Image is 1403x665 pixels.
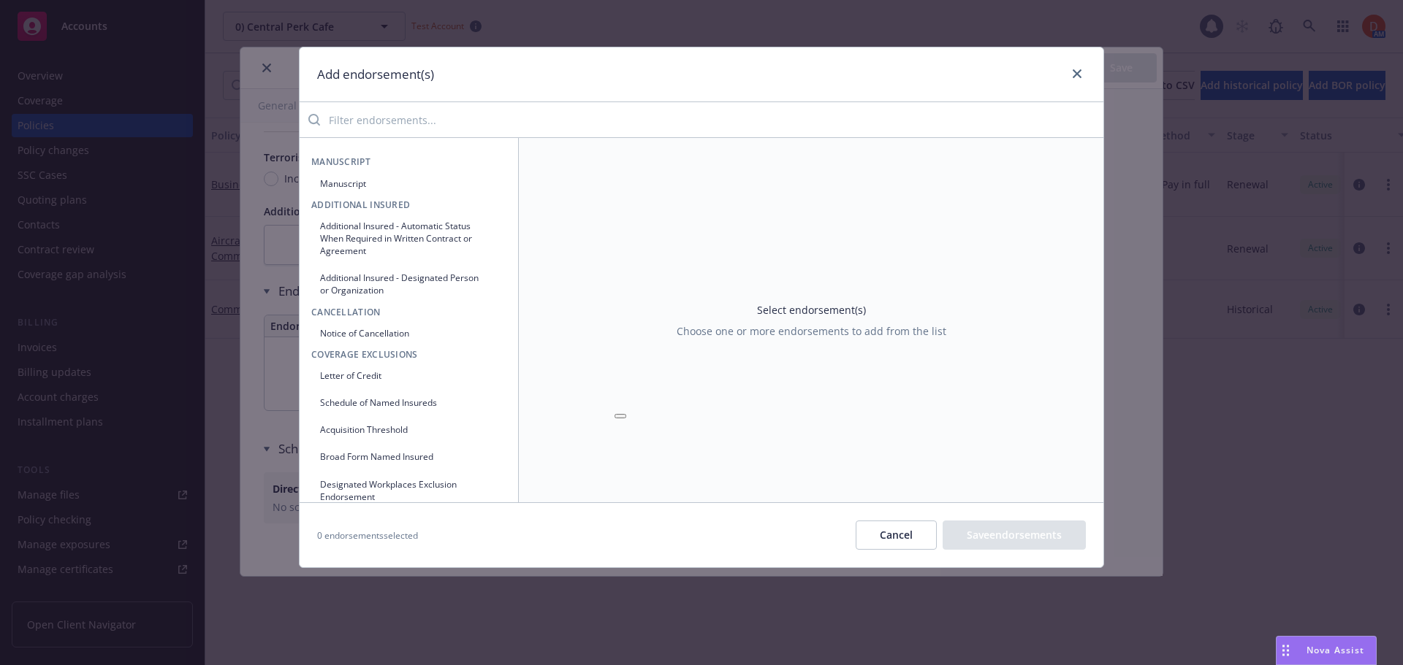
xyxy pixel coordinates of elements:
button: Schedule of Named Insureds [311,391,506,415]
button: Notice of Cancellation [311,321,506,345]
span: Additional Insured [311,199,506,211]
button: Acquisition Threshold [311,418,506,442]
button: Manuscript [311,172,506,196]
button: Designated Workplaces Exclusion Endorsement [311,472,506,509]
h1: Add endorsement(s) [317,65,434,84]
span: Nova Assist [1307,644,1364,656]
span: Manuscript [311,155,506,168]
button: Cancel [856,520,937,550]
button: Additional Insured - Designated Person or Organization [311,266,506,302]
span: Coverage Exclusions [311,348,506,361]
div: Select endorsement(s) [677,302,946,339]
span: Cancellation [311,306,506,318]
input: Filter endorsements... [320,105,1103,134]
a: close [1068,65,1086,82]
div: Drag to move [1277,637,1295,664]
span: 0 endorsements selected [317,529,418,542]
button: Nova Assist [1276,636,1377,665]
button: Broad Form Named Insured [311,445,506,469]
span: Choose one or more endorsements to add from the list [677,323,946,339]
svg: Search [308,114,320,126]
button: Additional Insured - Automatic Status When Required in Written Contract or Agreement [311,214,506,263]
button: Letter of Credit [311,364,506,388]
